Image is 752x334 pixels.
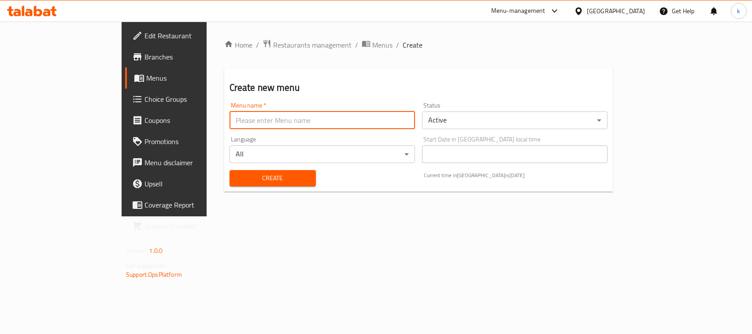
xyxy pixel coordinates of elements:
a: Grocery Checklist [125,215,247,237]
a: Branches [125,46,247,67]
span: 1.0.0 [149,245,163,256]
a: Menu disclaimer [125,152,247,173]
div: [GEOGRAPHIC_DATA] [587,6,645,16]
nav: breadcrumb [224,39,613,51]
a: Coverage Report [125,194,247,215]
input: Please enter Menu name [230,111,415,129]
a: Promotions [125,131,247,152]
li: / [256,40,259,50]
span: Menu disclaimer [144,157,240,168]
li: / [396,40,399,50]
span: Edit Restaurant [144,30,240,41]
a: Menus [362,39,393,51]
a: Edit Restaurant [125,25,247,46]
span: Version: [126,245,148,256]
span: Choice Groups [144,94,240,104]
a: Support.OpsPlatform [126,269,182,280]
span: Grocery Checklist [144,221,240,231]
button: Create [230,170,316,186]
div: Active [422,111,608,129]
span: Create [403,40,422,50]
a: Upsell [125,173,247,194]
span: Coverage Report [144,200,240,210]
span: Restaurants management [273,40,352,50]
p: Current time in [GEOGRAPHIC_DATA] is [DATE] [424,171,608,179]
a: Coupons [125,110,247,131]
li: / [355,40,358,50]
span: Get support on: [126,260,167,271]
span: Branches [144,52,240,62]
span: Menus [372,40,393,50]
span: Promotions [144,136,240,147]
div: All [230,145,415,163]
span: Upsell [144,178,240,189]
span: Coupons [144,115,240,126]
span: k [737,6,740,16]
a: Restaurants management [263,39,352,51]
a: Choice Groups [125,89,247,110]
div: Menu-management [491,6,545,16]
span: Create [237,173,309,184]
span: Menus [146,73,240,83]
h2: Create new menu [230,81,608,94]
a: Menus [125,67,247,89]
